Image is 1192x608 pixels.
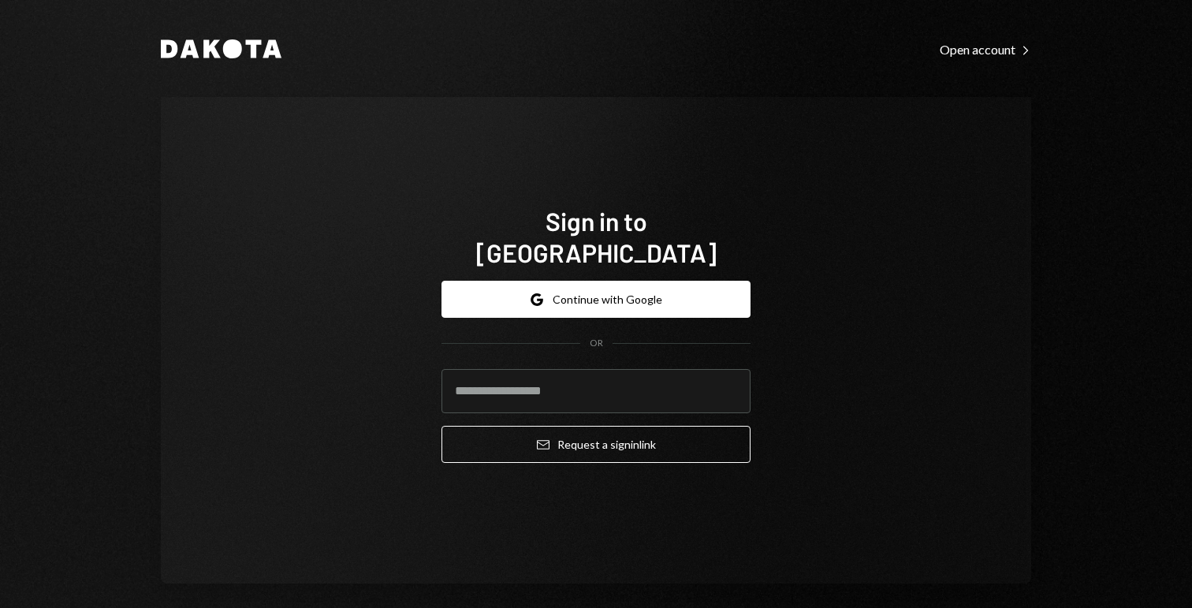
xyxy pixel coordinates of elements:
div: Open account [940,42,1031,58]
a: Open account [940,40,1031,58]
button: Request a signinlink [441,426,751,463]
div: OR [590,337,603,350]
h1: Sign in to [GEOGRAPHIC_DATA] [441,205,751,268]
button: Continue with Google [441,281,751,318]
